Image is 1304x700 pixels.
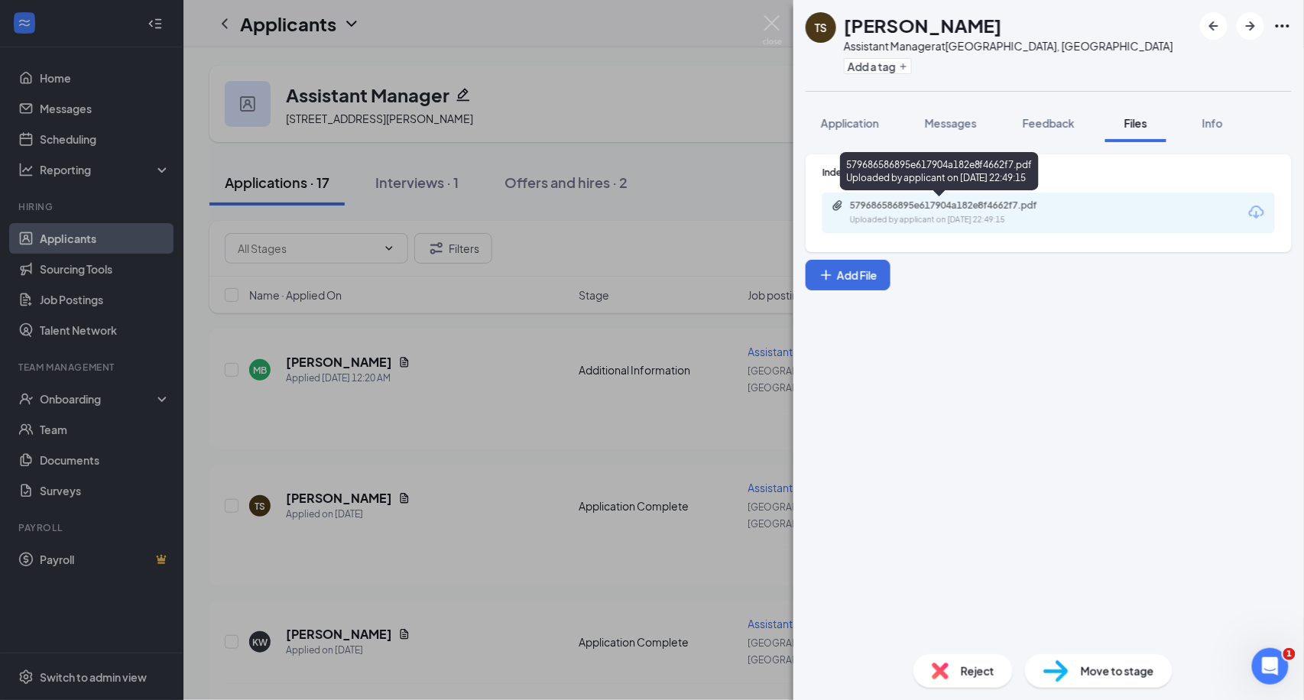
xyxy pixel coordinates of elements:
div: TS [815,20,827,35]
svg: Plus [899,62,908,71]
button: ArrowLeftNew [1200,12,1228,40]
div: Assistant Manager at [GEOGRAPHIC_DATA], [GEOGRAPHIC_DATA] [844,38,1173,53]
button: PlusAdd a tag [844,58,912,74]
span: Move to stage [1081,663,1154,679]
span: Feedback [1023,116,1075,130]
h1: [PERSON_NAME] [844,12,1002,38]
button: ArrowRight [1237,12,1264,40]
svg: Ellipses [1273,17,1292,35]
span: 1 [1283,648,1296,660]
svg: Plus [819,267,834,283]
button: Add FilePlus [806,260,890,290]
span: Application [821,116,879,130]
svg: ArrowRight [1241,17,1260,35]
svg: ArrowLeftNew [1205,17,1223,35]
div: 579686586895e617904a182e8f4662f7.pdf Uploaded by applicant on [DATE] 22:49:15 [840,152,1039,190]
svg: Download [1247,203,1266,222]
span: Reject [961,663,994,679]
span: Info [1202,116,1223,130]
div: Indeed Resume [822,166,1275,179]
a: Paperclip579686586895e617904a182e8f4662f7.pdfUploaded by applicant on [DATE] 22:49:15 [832,199,1079,226]
svg: Paperclip [832,199,844,212]
iframe: Intercom live chat [1252,648,1289,685]
span: Messages [925,116,977,130]
span: Files [1124,116,1147,130]
div: Uploaded by applicant on [DATE] 22:49:15 [850,214,1079,226]
div: 579686586895e617904a182e8f4662f7.pdf [850,199,1064,212]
